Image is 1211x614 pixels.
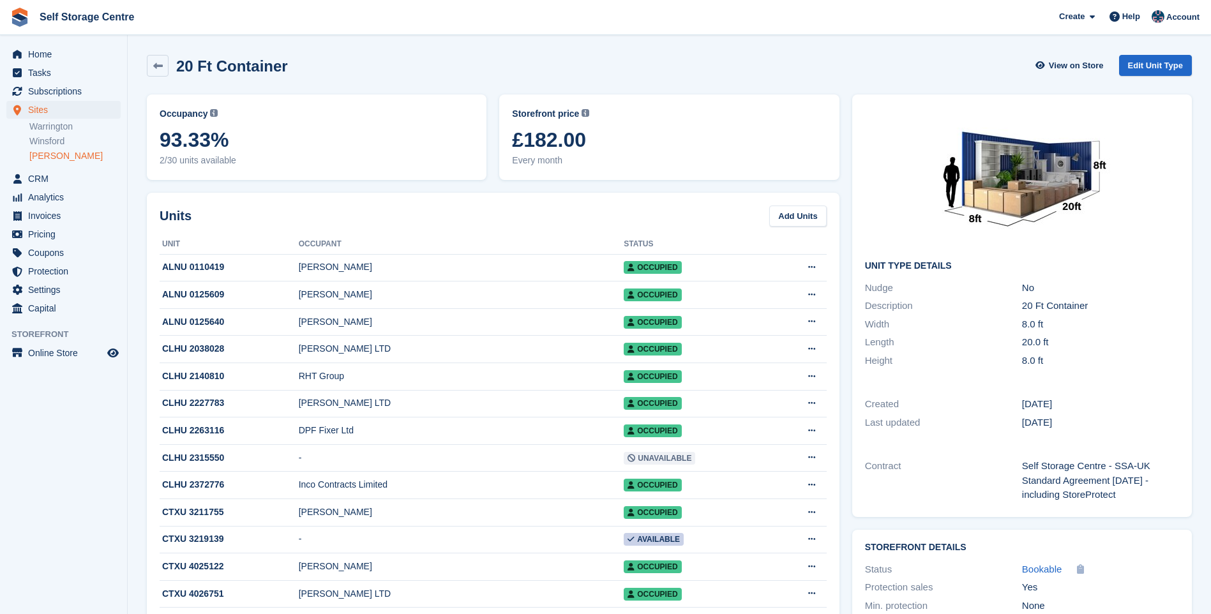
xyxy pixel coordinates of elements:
[299,560,624,573] div: [PERSON_NAME]
[210,109,218,117] img: icon-info-grey-7440780725fd019a000dd9b08b2336e03edf1995a4989e88bcd33f0948082b44.svg
[624,343,681,356] span: Occupied
[6,244,121,262] a: menu
[160,128,474,151] span: 93.33%
[865,459,1022,502] div: Contract
[299,505,624,519] div: [PERSON_NAME]
[6,299,121,317] a: menu
[1022,299,1179,313] div: 20 Ft Container
[6,101,121,119] a: menu
[1059,10,1085,23] span: Create
[160,107,207,121] span: Occupancy
[865,317,1022,332] div: Width
[1034,55,1109,76] a: View on Store
[865,543,1179,553] h2: Storefront Details
[160,288,299,301] div: ALNU 0125609
[160,587,299,601] div: CTXU 4026751
[1022,354,1179,368] div: 8.0 ft
[1049,59,1104,72] span: View on Store
[299,260,624,274] div: [PERSON_NAME]
[582,109,589,117] img: icon-info-grey-7440780725fd019a000dd9b08b2336e03edf1995a4989e88bcd33f0948082b44.svg
[865,599,1022,613] div: Min. protection
[299,478,624,491] div: Inco Contracts Limited
[29,150,121,162] a: [PERSON_NAME]
[1022,397,1179,412] div: [DATE]
[1022,459,1179,502] div: Self Storage Centre - SSA-UK Standard Agreement [DATE] - including StoreProtect
[624,424,681,437] span: Occupied
[299,342,624,356] div: [PERSON_NAME] LTD
[160,560,299,573] div: CTXU 4025122
[299,288,624,301] div: [PERSON_NAME]
[6,225,121,243] a: menu
[1022,564,1062,574] span: Bookable
[28,64,105,82] span: Tasks
[512,154,826,167] span: Every month
[160,396,299,410] div: CLHU 2227783
[299,526,624,553] td: -
[28,262,105,280] span: Protection
[6,64,121,82] a: menu
[160,424,299,437] div: CLHU 2263116
[624,506,681,519] span: Occupied
[160,451,299,465] div: CLHU 2315550
[512,107,579,121] span: Storefront price
[160,532,299,546] div: CTXU 3219139
[624,234,771,255] th: Status
[624,560,681,573] span: Occupied
[160,154,474,167] span: 2/30 units available
[865,580,1022,595] div: Protection sales
[1152,10,1164,23] img: Clair Cole
[512,128,826,151] span: £182.00
[6,281,121,299] a: menu
[6,344,121,362] a: menu
[865,299,1022,313] div: Description
[29,121,121,133] a: Warrington
[865,562,1022,577] div: Status
[624,397,681,410] span: Occupied
[28,207,105,225] span: Invoices
[865,416,1022,430] div: Last updated
[160,505,299,519] div: CTXU 3211755
[299,234,624,255] th: Occupant
[6,170,121,188] a: menu
[1022,335,1179,350] div: 20.0 ft
[1022,416,1179,430] div: [DATE]
[299,444,624,472] td: -
[624,288,681,301] span: Occupied
[299,587,624,601] div: [PERSON_NAME] LTD
[624,261,681,274] span: Occupied
[769,206,826,227] a: Add Units
[160,342,299,356] div: CLHU 2038028
[28,344,105,362] span: Online Store
[160,478,299,491] div: CLHU 2372776
[1022,562,1062,577] a: Bookable
[299,315,624,329] div: [PERSON_NAME]
[160,260,299,274] div: ALNU 0110419
[1022,281,1179,296] div: No
[865,281,1022,296] div: Nudge
[1022,317,1179,332] div: 8.0 ft
[28,101,105,119] span: Sites
[1022,580,1179,595] div: Yes
[1166,11,1200,24] span: Account
[6,82,121,100] a: menu
[299,424,624,437] div: DPF Fixer Ltd
[28,281,105,299] span: Settings
[28,299,105,317] span: Capital
[299,396,624,410] div: [PERSON_NAME] LTD
[28,82,105,100] span: Subscriptions
[160,370,299,383] div: CLHU 2140810
[28,188,105,206] span: Analytics
[1122,10,1140,23] span: Help
[624,316,681,329] span: Occupied
[28,170,105,188] span: CRM
[160,234,299,255] th: Unit
[865,261,1179,271] h2: Unit Type details
[28,45,105,63] span: Home
[6,188,121,206] a: menu
[28,225,105,243] span: Pricing
[28,244,105,262] span: Coupons
[624,533,684,546] span: Available
[160,315,299,329] div: ALNU 0125640
[11,328,127,341] span: Storefront
[865,354,1022,368] div: Height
